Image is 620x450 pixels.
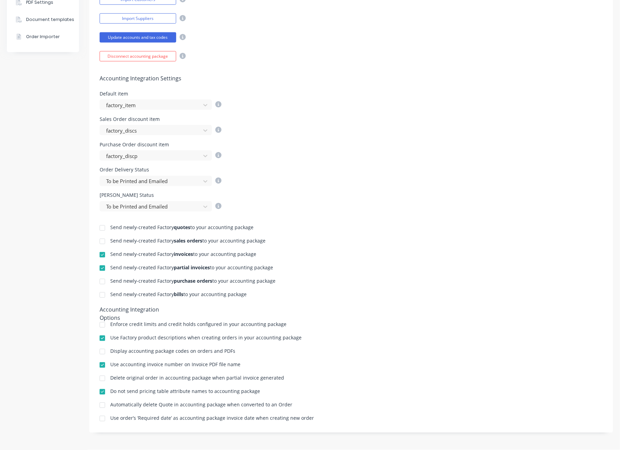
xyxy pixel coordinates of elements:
[100,91,222,96] div: Default item
[110,225,253,230] div: Send newly-created Factory to your accounting package
[110,322,286,327] div: Enforce credit limits and credit holds configured in your accounting package
[7,11,79,28] button: Document templates
[100,193,222,198] div: [PERSON_NAME] Status
[100,117,222,122] div: Sales Order discount item
[26,16,75,23] div: Document templates
[100,51,176,61] button: Disconnect accounting package
[110,336,302,340] div: Use Factory product descriptions when creating orders in your accounting package
[174,265,210,271] b: partial invoices
[110,279,275,284] div: Send newly-created Factory to your accounting package
[26,34,60,40] div: Order Importer
[100,168,222,172] div: Order Delivery Status
[110,292,247,297] div: Send newly-created Factory to your accounting package
[100,75,603,82] h5: Accounting Integration Settings
[100,142,222,147] div: Purchase Order discount item
[110,362,240,367] div: Use accounting invoice number on Invoice PDF file name
[110,416,314,421] div: Use order’s ‘Required date’ as accounting package invoice date when creating new order
[110,403,292,407] div: Automatically delete Quote in accounting package when converted to an Order
[110,252,256,257] div: Send newly-created Factory to your accounting package
[110,239,266,244] div: Send newly-created Factory to your accounting package
[110,376,284,381] div: Delete original order in accounting package when partial invoice generated
[110,349,235,354] div: Display accounting package codes on orders and PDFs
[100,32,176,43] button: Update accounts and tax codes
[174,291,183,298] b: bills
[100,306,180,315] div: Accounting Integration Options
[174,238,202,244] b: sales orders
[110,266,273,270] div: Send newly-created Factory to your accounting package
[100,13,176,24] button: Import Suppliers
[7,28,79,45] button: Order Importer
[110,389,260,394] div: Do not send pricing table attribute names to accounting package
[174,224,190,231] b: quotes
[174,251,193,258] b: invoices
[174,278,212,284] b: purchase orders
